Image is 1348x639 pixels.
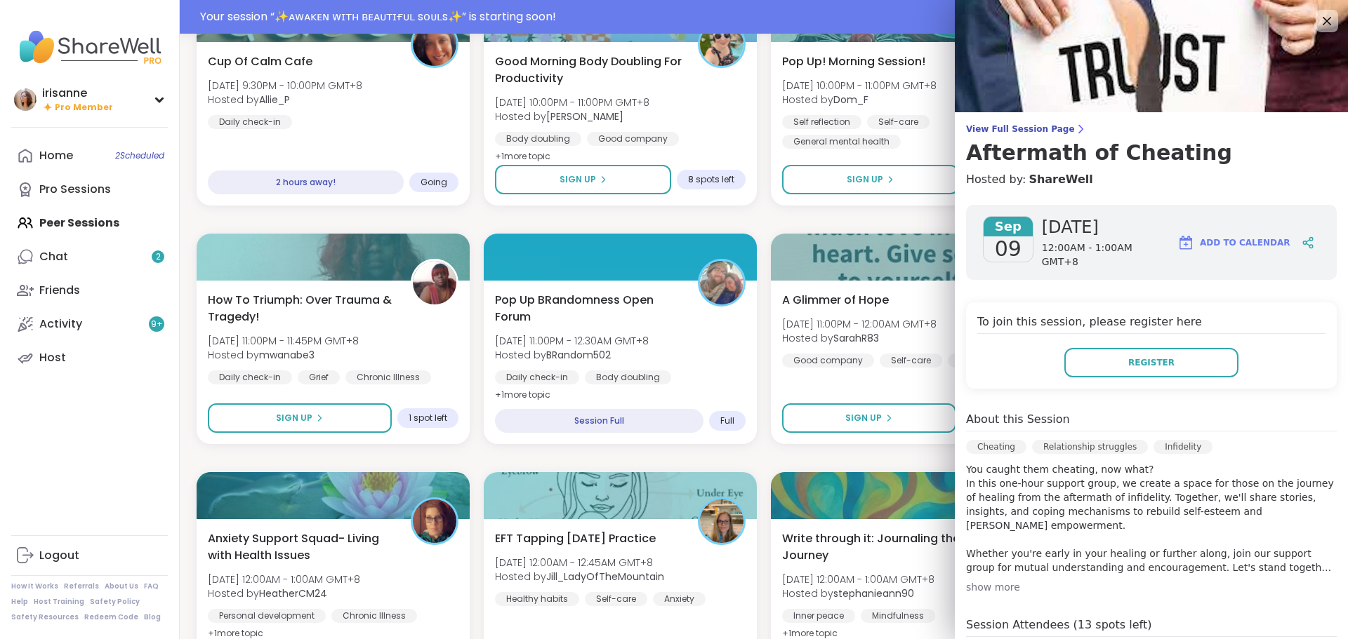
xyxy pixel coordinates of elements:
[1177,234,1194,251] img: ShareWell Logomark
[11,139,168,173] a: Home2Scheduled
[208,292,395,325] span: How To Triumph: Over Trauma & Tragedy!
[208,609,326,623] div: Personal development
[782,79,937,93] span: [DATE] 10:00PM - 11:00PM GMT+8
[298,370,340,384] div: Grief
[208,53,312,70] span: Cup Of Calm Cafe
[495,570,664,584] span: Hosted by
[782,403,956,433] button: Sign Up
[495,132,581,146] div: Body doubling
[495,530,656,547] span: EFT Tapping [DATE] Practice
[782,317,937,331] span: [DATE] 11:00PM - 12:00AM GMT+8
[208,115,292,129] div: Daily check-in
[413,22,456,66] img: Allie_P
[14,88,37,111] img: irisanne
[688,174,734,185] span: 8 spots left
[11,307,168,341] a: Activity9+
[413,499,456,543] img: HeatherCM24
[966,462,1337,574] p: You caught them cheating, now what? In this one-hour support group, we create a space for those o...
[546,109,623,123] b: [PERSON_NAME]
[782,93,937,107] span: Hosted by
[11,240,168,274] a: Chat2
[144,612,161,622] a: Blog
[39,548,79,563] div: Logout
[782,135,901,149] div: General mental health
[1128,356,1175,369] span: Register
[782,586,934,600] span: Hosted by
[208,370,292,384] div: Daily check-in
[39,283,80,298] div: Friends
[847,173,883,186] span: Sign Up
[977,314,1326,334] h4: To join this session, please register here
[151,318,163,330] span: 9 +
[11,612,79,622] a: Safety Resources
[1042,216,1172,238] span: [DATE]
[39,182,111,197] div: Pro Sessions
[34,597,84,607] a: Host Training
[208,586,360,600] span: Hosted by
[208,79,362,93] span: [DATE] 9:30PM - 10:00PM GMT+8
[156,251,161,263] span: 2
[144,581,159,591] a: FAQ
[208,530,395,564] span: Anxiety Support Squad- Living with Health Issues
[833,93,868,107] b: Dom_F
[42,86,113,101] div: irisanne
[700,22,744,66] img: Adrienne_QueenOfTheDawn
[495,109,649,123] span: Hosted by
[39,316,82,332] div: Activity
[966,440,1026,454] div: Cheating
[495,334,649,348] span: [DATE] 11:00PM - 12:30AM GMT+8
[880,354,942,368] div: Self-care
[345,370,431,384] div: Chronic Illness
[782,609,855,623] div: Inner peace
[948,354,1008,368] div: Self-love
[720,415,734,426] span: Full
[421,177,447,188] span: Going
[11,22,168,72] img: ShareWell Nav Logo
[1064,348,1238,377] button: Register
[495,348,649,362] span: Hosted by
[259,93,290,107] b: Allie_P
[966,617,1337,637] h4: Session Attendees (13 spots left)
[495,292,682,325] span: Pop Up BRandomness Open Forum
[495,95,649,109] span: [DATE] 10:00PM - 11:00PM GMT+8
[208,93,362,107] span: Hosted by
[90,597,140,607] a: Safety Policy
[208,334,359,348] span: [DATE] 11:00PM - 11:45PM GMT+8
[995,236,1022,262] span: 09
[84,612,138,622] a: Redeem Code
[208,170,404,194] div: 2 hours away!
[1172,226,1297,260] button: Add to Calendar
[782,530,970,564] span: Write through it: Journaling the Journey
[782,165,959,194] button: Sign Up
[546,348,611,362] b: BRandom502
[1042,241,1172,269] span: 12:00AM - 1:00AM GMT+8
[560,173,596,186] span: Sign Up
[966,123,1337,166] a: View Full Session PageAftermath of Cheating
[782,572,934,586] span: [DATE] 12:00AM - 1:00AM GMT+8
[966,580,1337,594] div: show more
[782,354,874,368] div: Good company
[105,581,138,591] a: About Us
[782,115,861,129] div: Self reflection
[11,539,168,572] a: Logout
[585,370,671,384] div: Body doubling
[782,53,925,70] span: Pop Up! Morning Session!
[11,274,168,307] a: Friends
[782,331,937,345] span: Hosted by
[966,140,1337,166] h3: Aftermath of Cheating
[585,592,647,606] div: Self-care
[966,123,1337,135] span: View Full Session Page
[867,115,930,129] div: Self-care
[11,341,168,375] a: Host
[208,403,392,433] button: Sign Up
[11,173,168,206] a: Pro Sessions
[200,8,1340,25] div: Your session “ ✨ᴀᴡᴀᴋᴇɴ ᴡɪᴛʜ ʙᴇᴀᴜᴛɪғᴜʟ sᴏᴜʟs✨ ” is starting soon!
[845,412,882,424] span: Sign Up
[495,592,579,606] div: Healthy habits
[1154,440,1212,454] div: Infidelity
[11,597,28,607] a: Help
[495,556,664,570] span: [DATE] 12:00AM - 12:45AM GMT+8
[700,499,744,543] img: Jill_LadyOfTheMountain
[966,411,1070,428] h4: About this Session
[833,331,879,345] b: SarahR83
